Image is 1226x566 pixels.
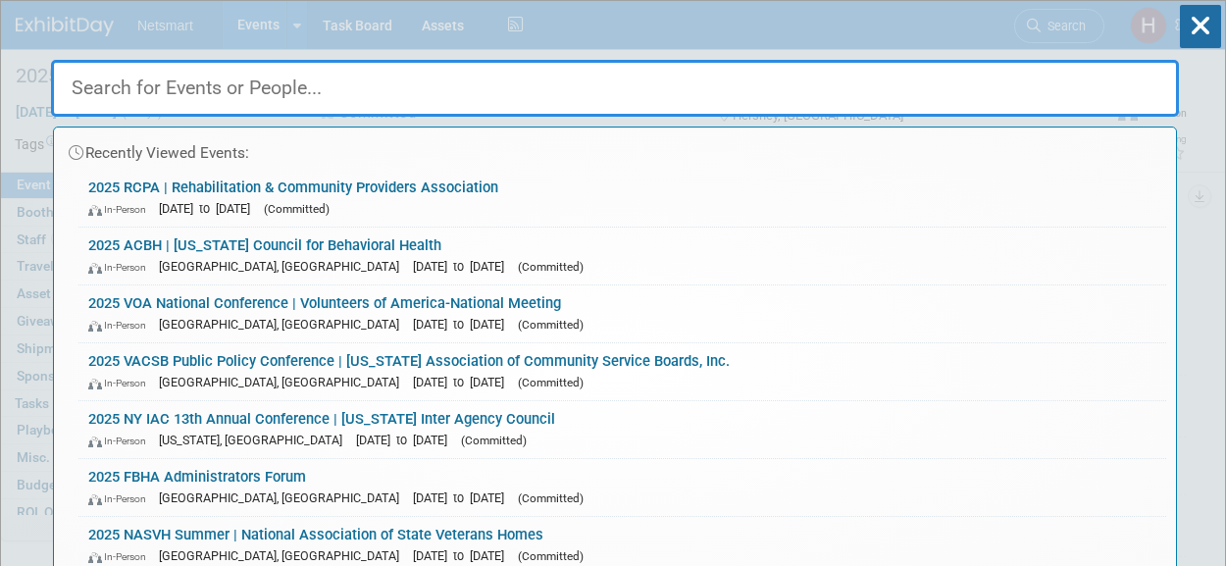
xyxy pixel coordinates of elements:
span: In-Person [88,203,155,216]
span: (Committed) [518,318,584,332]
span: [GEOGRAPHIC_DATA], [GEOGRAPHIC_DATA] [159,375,409,389]
span: [DATE] to [DATE] [413,375,514,389]
span: In-Person [88,261,155,274]
span: In-Person [88,550,155,563]
a: 2025 VACSB Public Policy Conference | [US_STATE] Association of Community Service Boards, Inc. In... [78,343,1166,400]
span: [GEOGRAPHIC_DATA], [GEOGRAPHIC_DATA] [159,259,409,274]
span: [DATE] to [DATE] [413,317,514,332]
span: [DATE] to [DATE] [413,259,514,274]
span: In-Person [88,492,155,505]
span: (Committed) [518,491,584,505]
a: 2025 VOA National Conference | Volunteers of America-National Meeting​ In-Person [GEOGRAPHIC_DATA... [78,285,1166,342]
a: 2025 ACBH | [US_STATE] Council for Behavioral Health In-Person [GEOGRAPHIC_DATA], [GEOGRAPHIC_DAT... [78,228,1166,284]
span: In-Person [88,319,155,332]
a: 2025 RCPA | Rehabilitation & Community Providers Association In-Person [DATE] to [DATE] (Committed) [78,170,1166,227]
input: Search for Events or People... [51,60,1179,117]
span: [DATE] to [DATE] [413,490,514,505]
span: [DATE] to [DATE] [159,201,260,216]
span: (Committed) [518,376,584,389]
div: Recently Viewed Events: [64,128,1166,170]
a: 2025 NY IAC 13th Annual Conference | [US_STATE] Inter Agency Council​ In-Person [US_STATE], [GEOG... [78,401,1166,458]
span: (Committed) [518,260,584,274]
span: In-Person [88,435,155,447]
span: (Committed) [518,549,584,563]
span: [GEOGRAPHIC_DATA], [GEOGRAPHIC_DATA] [159,490,409,505]
a: 2025 FBHA Administrators Forum In-Person [GEOGRAPHIC_DATA], [GEOGRAPHIC_DATA] [DATE] to [DATE] (C... [78,459,1166,516]
span: [DATE] to [DATE] [413,548,514,563]
span: [DATE] to [DATE] [356,433,457,447]
span: [GEOGRAPHIC_DATA], [GEOGRAPHIC_DATA] [159,317,409,332]
span: (Committed) [461,434,527,447]
span: [US_STATE], [GEOGRAPHIC_DATA] [159,433,352,447]
span: (Committed) [264,202,330,216]
span: In-Person [88,377,155,389]
span: [GEOGRAPHIC_DATA], [GEOGRAPHIC_DATA] [159,548,409,563]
